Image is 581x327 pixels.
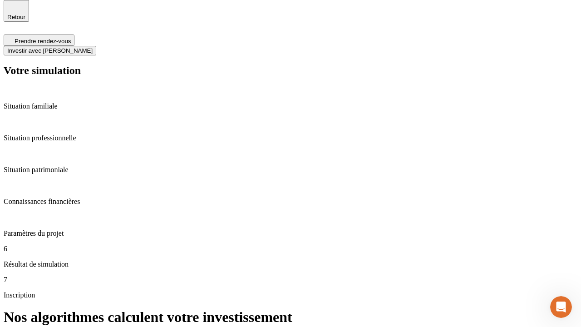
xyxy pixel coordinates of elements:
p: Connaissances financières [4,198,577,206]
span: Prendre rendez-vous [15,38,71,45]
p: 7 [4,276,577,284]
p: Situation professionnelle [4,134,577,142]
span: Investir avec [PERSON_NAME] [7,47,93,54]
p: 6 [4,245,577,253]
p: Inscription [4,291,577,299]
button: Prendre rendez-vous [4,35,74,46]
span: Retour [7,14,25,20]
p: Résultat de simulation [4,260,577,268]
button: Investir avec [PERSON_NAME] [4,46,96,55]
iframe: Intercom live chat [550,296,572,318]
p: Situation patrimoniale [4,166,577,174]
p: Paramètres du projet [4,229,577,238]
h2: Votre simulation [4,64,577,77]
p: Situation familiale [4,102,577,110]
h1: Nos algorithmes calculent votre investissement [4,309,577,326]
